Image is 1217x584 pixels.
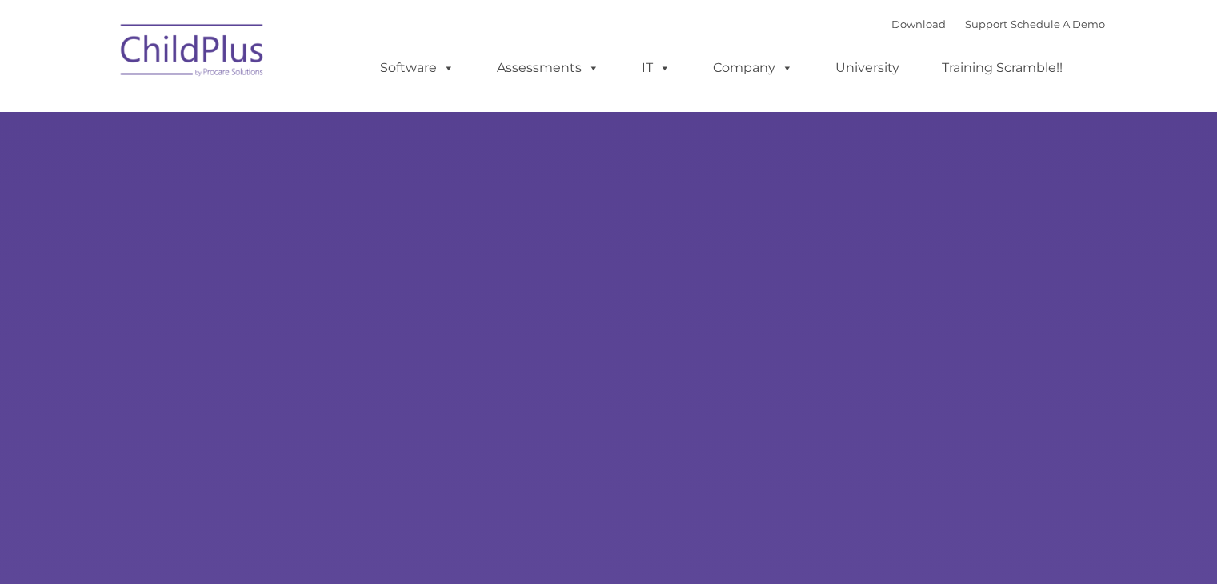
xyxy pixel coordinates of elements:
a: Training Scramble!! [926,52,1079,84]
a: Company [697,52,809,84]
a: University [819,52,915,84]
img: ChildPlus by Procare Solutions [113,13,273,93]
a: Assessments [481,52,615,84]
font: | [891,18,1105,30]
a: IT [626,52,687,84]
a: Download [891,18,946,30]
a: Schedule A Demo [1011,18,1105,30]
a: Software [364,52,470,84]
a: Support [965,18,1007,30]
